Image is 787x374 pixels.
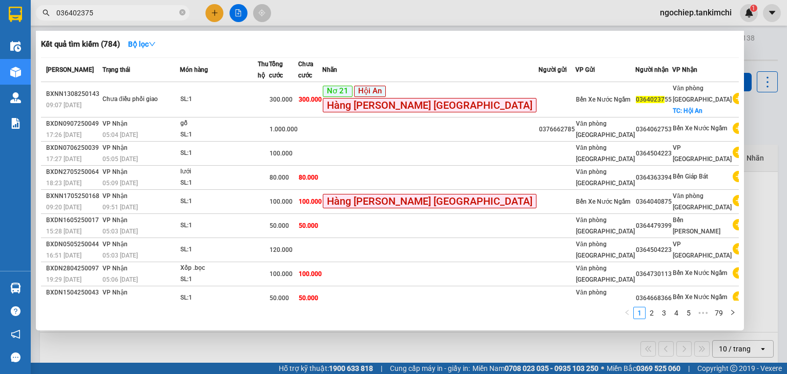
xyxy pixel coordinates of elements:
img: warehouse-icon [10,41,21,52]
div: 0364479399 [636,221,672,231]
span: Văn phòng [GEOGRAPHIC_DATA] [576,168,635,187]
span: Văn phòng [GEOGRAPHIC_DATA] [673,85,732,103]
div: SL: 1 [180,94,257,105]
div: lưới [180,166,257,178]
span: TC: Hội An [673,107,702,114]
span: Bến Xe Nước Ngầm [576,198,630,205]
span: Người gửi [539,66,567,73]
span: close-circle [179,8,185,18]
div: SL: 1 [180,129,257,141]
span: VP Nhận [102,265,128,272]
input: Tìm tên, số ĐT hoặc mã đơn [56,7,177,18]
li: 5 [682,307,695,319]
div: 0364363394 [636,172,672,183]
span: 09:20 [DATE] [46,204,81,211]
span: 100.000 [299,198,322,205]
span: VP [GEOGRAPHIC_DATA] [673,241,732,259]
span: 50.000 [270,222,289,229]
span: Văn phòng [GEOGRAPHIC_DATA] [576,289,635,307]
a: 79 [712,307,726,319]
div: SL: 1 [180,196,257,207]
span: VP Gửi [575,66,595,73]
span: Nơ 21 [323,86,353,97]
a: 2 [646,307,657,319]
li: 79 [711,307,727,319]
span: Bến Xe Nước Ngầm [673,269,727,277]
span: 80.000 [270,174,289,181]
span: 09:51 [DATE] [102,204,138,211]
span: ••• [695,307,711,319]
span: 16:51 [DATE] [46,300,81,307]
div: 0364504223 [636,245,672,255]
a: 3 [658,307,670,319]
li: 3 [658,307,670,319]
span: 17:27 [DATE] [46,155,81,163]
span: close-circle [179,9,185,15]
h3: Kết quả tìm kiếm ( 784 ) [41,39,120,50]
span: 05:03 [DATE] [102,252,138,259]
div: BXNN1705250168 [46,191,99,202]
div: 0376662785 [539,124,575,135]
span: Hàng [PERSON_NAME] [GEOGRAPHIC_DATA] [323,194,536,208]
button: left [621,307,633,319]
span: question-circle [11,306,20,316]
div: SL: 1 [180,292,257,304]
span: Người nhận [635,66,669,73]
span: VP Nhận [102,289,128,296]
a: 5 [683,307,694,319]
li: 4 [670,307,682,319]
div: 0364040875 [636,196,672,207]
span: plus-circle [733,243,744,254]
div: BXDN1504250043 [46,287,99,298]
span: Nhãn [322,66,337,73]
span: 50.000 [299,222,318,229]
span: 300.000 [299,96,322,103]
span: 100.000 [270,270,293,278]
span: 09:07 [DATE] [46,102,81,109]
span: 50.000 [270,294,289,302]
div: BXNN1308250143 [46,89,99,100]
span: VP Nhận [102,120,128,127]
span: search [43,9,50,16]
span: right [730,309,736,316]
li: 1 [633,307,646,319]
a: 4 [671,307,682,319]
span: 05:06 [DATE] [102,276,138,283]
div: BXDN0907250049 [46,119,99,129]
span: plus-circle [733,147,744,158]
span: 19:29 [DATE] [46,276,81,283]
span: VP Nhận [102,144,128,151]
span: 03640237 [636,96,665,103]
span: Hội An [354,86,386,97]
span: VP Nhận [102,241,128,248]
div: SL: 1 [180,274,257,285]
div: SL: 1 [180,244,257,255]
li: Previous Page [621,307,633,319]
span: 05:05 [DATE] [102,155,138,163]
span: Bến Xe Nước Ngầm [576,96,630,103]
div: SL: 1 [180,178,257,189]
span: 18:23 [DATE] [46,180,81,187]
span: 80.000 [299,174,318,181]
img: logo-vxr [9,7,22,22]
span: VP Nhận [102,216,128,224]
li: 2 [646,307,658,319]
div: 0364730113 [636,269,672,280]
span: Bến Xe Nước Ngầm [673,293,727,301]
div: BXDN2705250064 [46,167,99,178]
span: VP Nhận [672,66,697,73]
span: [PERSON_NAME] [46,66,94,73]
div: SL: 1 [180,220,257,231]
span: VP Nhận [102,168,128,175]
span: 1.000.000 [270,126,298,133]
div: BXDN2804250097 [46,263,99,274]
span: Bến Giáp Bát [673,173,708,180]
div: 0364668366 [636,293,672,304]
span: 100.000 [270,150,293,157]
button: right [727,307,739,319]
span: Bến [PERSON_NAME] [673,216,720,235]
span: Chưa cước [298,61,313,79]
span: plus-circle [733,171,744,182]
div: SL: 1 [180,148,257,159]
span: Thu hộ [258,61,268,79]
